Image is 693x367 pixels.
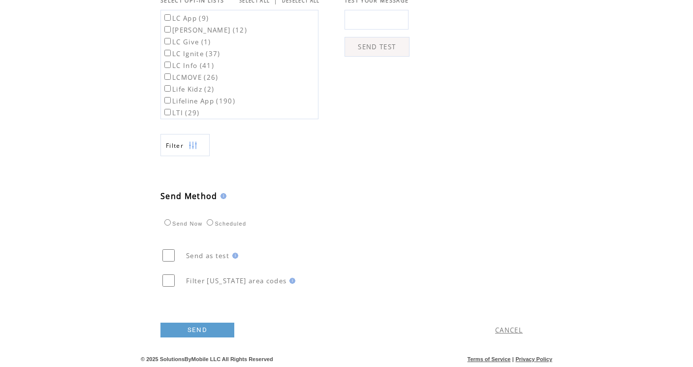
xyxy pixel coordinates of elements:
[164,97,171,103] input: Lifeline App (190)
[345,37,409,57] a: SEND TEST
[204,221,246,227] label: Scheduled
[160,323,234,337] a: SEND
[164,26,171,33] input: [PERSON_NAME] (12)
[141,356,273,362] span: © 2025 SolutionsByMobile LLC All Rights Reserved
[515,356,552,362] a: Privacy Policy
[186,276,286,285] span: Filter [US_STATE] area codes
[189,134,197,157] img: filters.png
[162,26,247,34] label: [PERSON_NAME] (12)
[162,97,235,105] label: Lifeline App (190)
[162,61,214,70] label: LC Info (41)
[164,62,171,68] input: LC Info (41)
[162,37,211,46] label: LC Give (1)
[512,356,514,362] span: |
[162,221,202,227] label: Send Now
[164,50,171,56] input: LC Ignite (37)
[160,134,210,156] a: Filter
[164,14,171,21] input: LC App (9)
[218,193,226,199] img: help.gif
[186,251,229,260] span: Send as test
[229,253,238,259] img: help.gif
[164,109,171,115] input: LTI (29)
[164,219,171,226] input: Send Now
[495,326,523,334] a: CANCEL
[162,108,200,117] label: LTI (29)
[164,38,171,44] input: LC Give (1)
[164,73,171,80] input: LCMOVE (26)
[164,85,171,92] input: Life Kidz (2)
[207,219,213,226] input: Scheduled
[166,141,184,150] span: Show filters
[162,14,209,23] label: LC App (9)
[162,85,214,94] label: Life Kidz (2)
[160,191,218,201] span: Send Method
[162,49,220,58] label: LC Ignite (37)
[162,73,219,82] label: LCMOVE (26)
[468,356,511,362] a: Terms of Service
[286,278,295,284] img: help.gif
